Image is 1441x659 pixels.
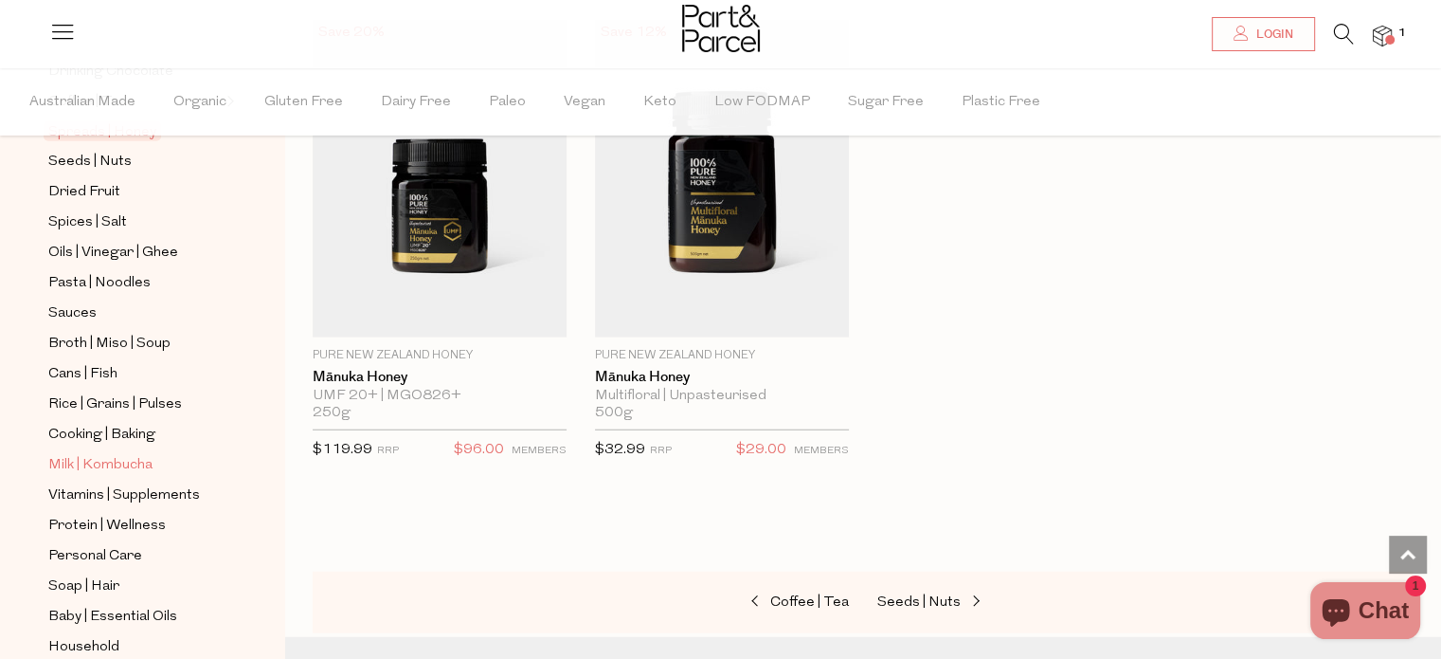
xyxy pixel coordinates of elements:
[48,272,151,295] span: Pasta | Noodles
[264,69,343,136] span: Gluten Free
[313,347,567,364] p: Pure New Zealand Honey
[48,423,221,447] a: Cooking | Baking
[454,438,504,463] span: $96.00
[48,151,132,174] span: Seeds | Nuts
[313,405,351,422] span: 250g
[48,180,221,204] a: Dried Fruit
[595,369,849,386] a: Mānuka Honey
[313,388,567,405] div: UMF 20+ | MGO826+
[48,242,178,265] span: Oils | Vinegar | Ghee
[29,69,135,136] span: Australian Made
[48,302,221,325] a: Sauces
[48,605,221,629] a: Baby | Essential Oils
[48,454,153,477] span: Milk | Kombucha
[377,446,399,456] small: RRP
[48,332,221,356] a: Broth | Miso | Soup
[48,575,221,598] a: Soap | Hair
[48,544,221,568] a: Personal Care
[48,636,119,659] span: Household
[1373,26,1392,46] a: 1
[48,453,221,477] a: Milk | Kombucha
[48,515,166,538] span: Protein | Wellness
[48,333,171,356] span: Broth | Miso | Soup
[877,595,961,610] span: Seeds | Nuts
[48,606,177,629] span: Baby | Essential Oils
[48,484,221,507] a: Vitamins | Supplements
[595,388,849,405] div: Multifloral | Unpasteurised
[48,394,182,416] span: Rice | Grains | Pulses
[48,271,221,295] a: Pasta | Noodles
[595,347,849,364] p: Pure New Zealand Honey
[48,576,119,598] span: Soap | Hair
[682,5,760,52] img: Part&Parcel
[313,443,372,457] span: $119.99
[1212,17,1315,51] a: Login
[48,393,221,416] a: Rice | Grains | Pulses
[381,69,451,136] span: Dairy Free
[650,446,672,456] small: RRP
[564,69,605,136] span: Vegan
[48,362,221,386] a: Cans | Fish
[489,69,526,136] span: Paleo
[48,302,97,325] span: Sauces
[48,363,117,386] span: Cans | Fish
[48,211,127,234] span: Spices | Salt
[595,405,633,422] span: 500g
[770,595,849,610] span: Coffee | Tea
[48,635,221,659] a: Household
[595,20,849,338] img: Mānuka Honey
[714,69,810,136] span: Low FODMAP
[595,443,645,457] span: $32.99
[48,424,155,447] span: Cooking | Baking
[643,69,676,136] span: Keto
[48,241,221,265] a: Oils | Vinegar | Ghee
[659,591,849,615] a: Coffee | Tea
[173,69,226,136] span: Organic
[1305,582,1426,644] inbox-online-store-chat: Shopify online store chat
[512,446,567,456] small: MEMBERS
[48,514,221,538] a: Protein | Wellness
[313,369,567,386] a: Mānuka Honey
[48,545,142,568] span: Personal Care
[48,211,221,234] a: Spices | Salt
[877,591,1067,615] a: Seeds | Nuts
[48,485,200,507] span: Vitamins | Supplements
[794,446,849,456] small: MEMBERS
[848,69,924,136] span: Sugar Free
[1394,25,1411,42] span: 1
[48,181,120,204] span: Dried Fruit
[1252,27,1293,43] span: Login
[313,20,567,338] img: Mānuka Honey
[962,69,1040,136] span: Plastic Free
[48,150,221,174] a: Seeds | Nuts
[736,438,786,463] span: $29.00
